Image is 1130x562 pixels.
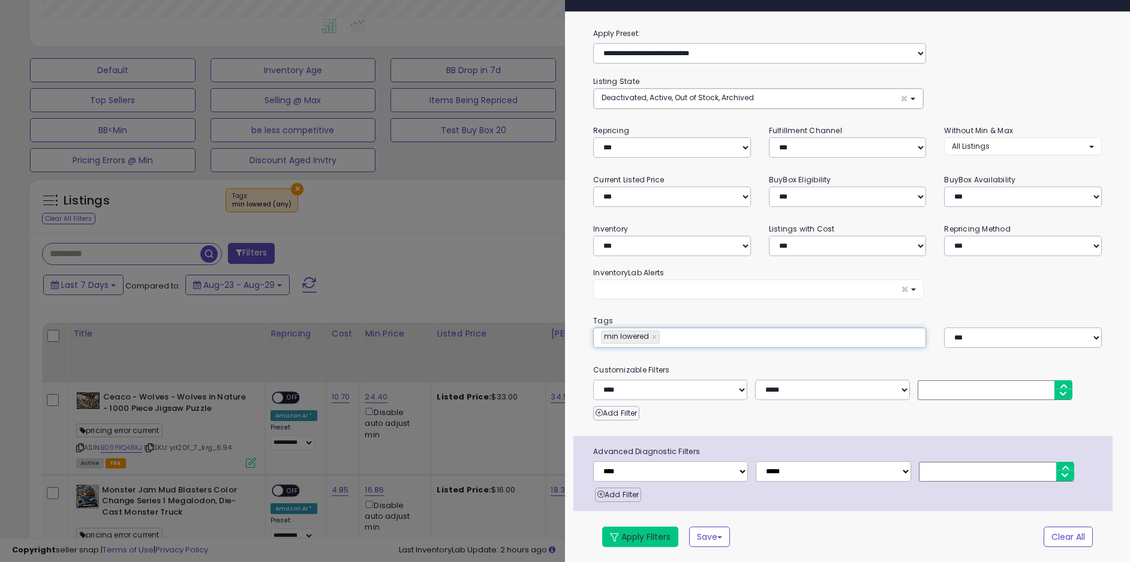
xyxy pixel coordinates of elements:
small: Tags [584,314,1111,327]
small: BuyBox Availability [944,175,1015,185]
small: InventoryLab Alerts [593,268,664,278]
button: Deactivated, Active, Out of Stock, Archived × [594,89,923,109]
small: Fulfillment Channel [769,125,842,136]
span: min lowered [602,331,649,341]
span: × [900,92,908,105]
span: All Listings [952,141,990,151]
label: Apply Preset: [584,27,1111,40]
small: BuyBox Eligibility [769,175,831,185]
small: Inventory [593,224,628,234]
button: × [593,280,924,299]
button: Clear All [1044,527,1093,547]
small: Repricing [593,125,629,136]
button: Add Filter [595,488,641,502]
button: All Listings [944,137,1102,155]
small: Current Listed Price [593,175,664,185]
small: Listings with Cost [769,224,835,234]
small: Customizable Filters [584,363,1111,377]
small: Listing State [593,76,639,86]
span: Deactivated, Active, Out of Stock, Archived [602,92,754,103]
small: Without Min & Max [944,125,1013,136]
span: × [901,283,909,296]
small: Repricing Method [944,224,1011,234]
button: Add Filter [593,406,639,420]
button: Apply Filters [602,527,678,547]
button: Save [689,527,730,547]
a: × [652,331,659,343]
span: Advanced Diagnostic Filters [584,445,1113,458]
